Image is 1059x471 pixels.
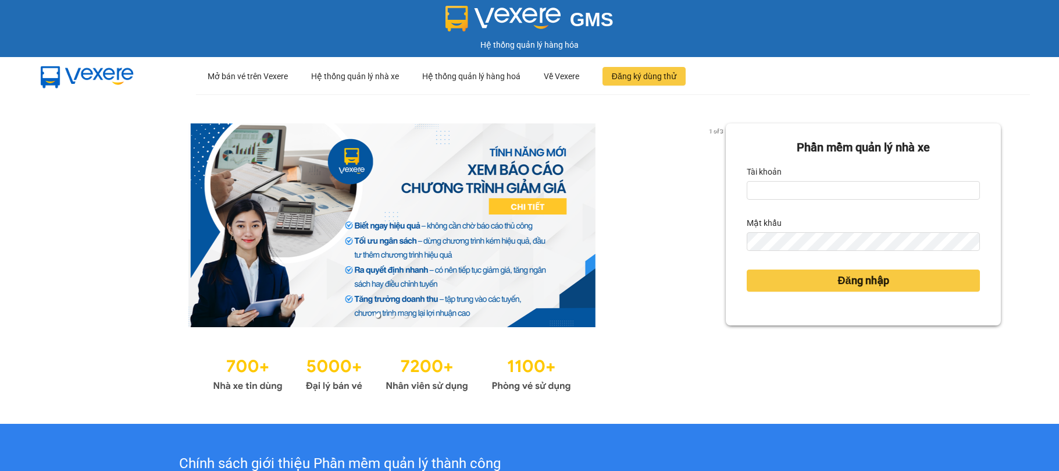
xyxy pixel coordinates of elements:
img: Statistics.png [213,350,571,395]
img: mbUUG5Q.png [29,57,145,95]
div: Hệ thống quản lý hàng hoá [422,58,520,95]
span: Đăng nhập [838,272,889,289]
button: Đăng ký dùng thử [602,67,686,86]
p: 1 of 3 [705,123,726,139]
li: slide item 2 [390,313,394,318]
div: Mở bán vé trên Vexere [208,58,288,95]
div: Hệ thống quản lý hàng hóa [3,38,1056,51]
div: Về Vexere [544,58,579,95]
label: Mật khẩu [747,214,782,232]
input: Tài khoản [747,181,980,200]
div: Phần mềm quản lý nhà xe [747,139,980,157]
a: GMS [445,17,614,27]
li: slide item 3 [404,313,408,318]
li: slide item 1 [376,313,380,318]
label: Tài khoản [747,162,782,181]
button: next slide / item [709,123,726,327]
span: Đăng ký dùng thử [612,70,676,83]
button: Đăng nhập [747,270,980,292]
img: logo 2 [445,6,561,31]
div: Hệ thống quản lý nhà xe [311,58,399,95]
span: GMS [570,9,614,30]
input: Mật khẩu [747,232,980,251]
button: previous slide / item [58,123,74,327]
